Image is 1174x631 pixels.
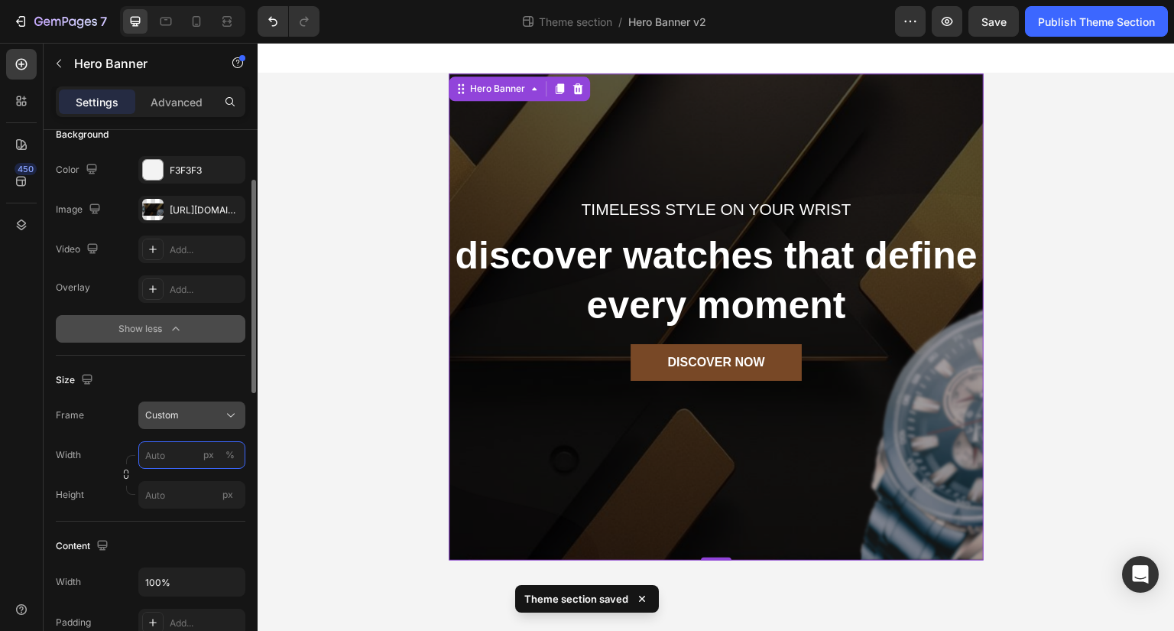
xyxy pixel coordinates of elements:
[170,203,242,217] div: [URL][DOMAIN_NAME]
[1038,14,1155,30] div: Publish Theme Section
[225,448,235,462] div: %
[258,6,319,37] div: Undo/Redo
[56,575,81,589] div: Width
[56,239,102,260] div: Video
[981,15,1007,28] span: Save
[203,448,214,462] div: px
[15,163,37,175] div: 450
[199,446,218,464] button: %
[100,12,107,31] p: 7
[221,446,239,464] button: px
[373,301,543,338] a: DISCOVER NOW
[618,14,622,30] span: /
[56,315,245,343] button: Show less
[6,6,114,37] button: 7
[1025,6,1168,37] button: Publish Theme Section
[968,6,1019,37] button: Save
[56,160,101,181] div: Color
[56,281,90,294] div: Overlay
[170,243,242,257] div: Add...
[209,39,271,53] div: Hero Banner
[170,616,242,630] div: Add...
[170,283,242,297] div: Add...
[536,14,615,30] span: Theme section
[1122,556,1159,593] div: Open Intercom Messenger
[524,591,628,607] p: Theme section saved
[56,370,96,391] div: Size
[151,94,203,110] p: Advanced
[56,448,81,462] label: Width
[56,200,104,220] div: Image
[56,128,109,141] div: Background
[56,536,112,557] div: Content
[56,616,91,629] div: Padding
[56,408,84,422] label: Frame
[138,481,245,509] input: px
[410,311,507,329] div: DISCOVER NOW
[628,14,706,30] span: Hero Banner v2
[138,402,245,429] button: Custom
[74,54,204,73] p: Hero Banner
[258,43,1174,631] iframe: Design area
[76,94,118,110] p: Settings
[56,488,84,502] label: Height
[139,568,245,596] input: Auto
[138,441,245,469] input: px%
[170,164,242,177] div: F3F3F3
[118,321,183,337] div: Show less
[145,408,179,422] span: Custom
[222,489,233,500] span: px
